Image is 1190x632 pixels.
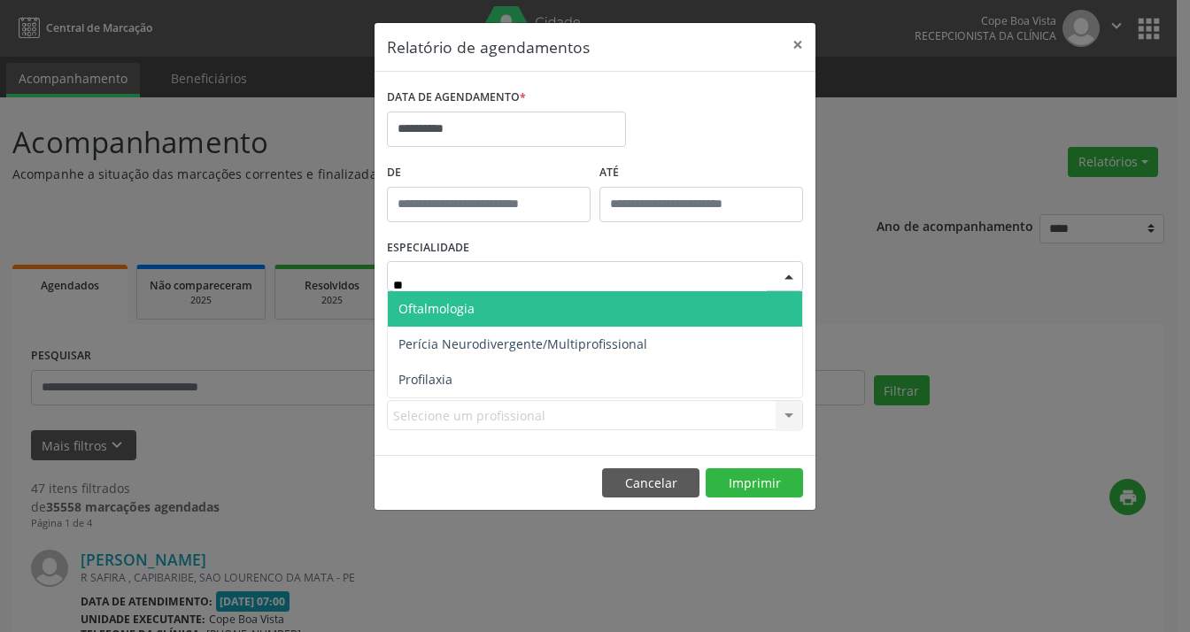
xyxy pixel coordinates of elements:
span: Profilaxia [398,371,452,388]
span: Oftalmologia [398,300,475,317]
label: ATÉ [599,159,803,187]
label: De [387,159,591,187]
button: Cancelar [602,468,699,498]
span: Perícia Neurodivergente/Multiprofissional [398,335,647,352]
label: DATA DE AGENDAMENTO [387,84,526,112]
button: Close [780,23,815,66]
label: ESPECIALIDADE [387,235,469,262]
h5: Relatório de agendamentos [387,35,590,58]
button: Imprimir [706,468,803,498]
